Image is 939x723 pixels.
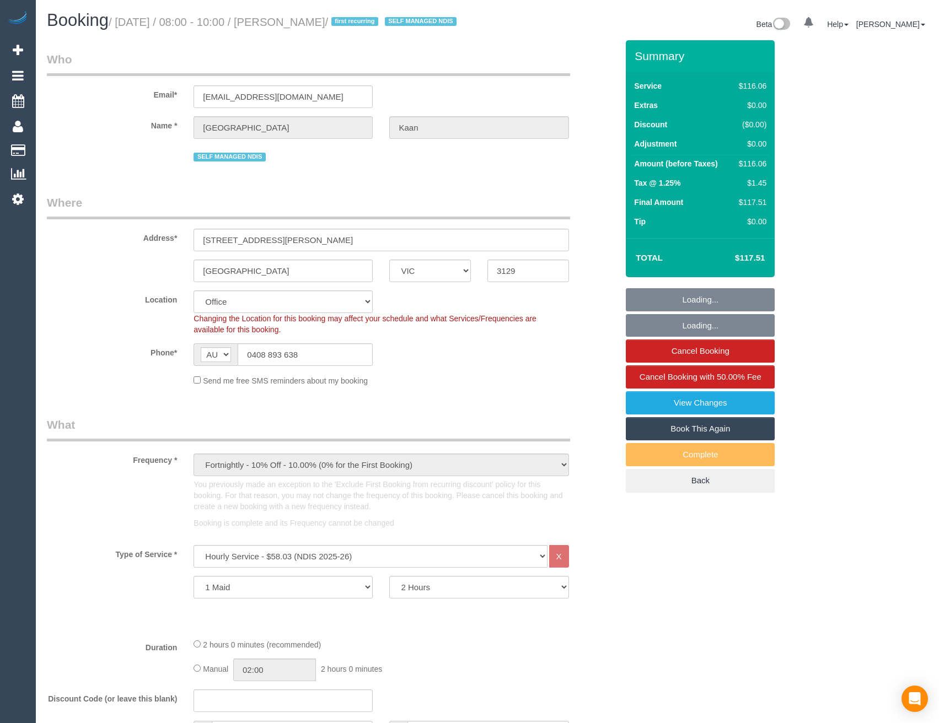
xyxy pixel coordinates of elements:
[109,16,460,28] small: / [DATE] / 08:00 - 10:00 / [PERSON_NAME]
[203,665,228,673] span: Manual
[734,138,766,149] div: $0.00
[856,20,925,29] a: [PERSON_NAME]
[325,16,460,28] span: /
[734,177,766,188] div: $1.45
[702,253,765,263] h4: $117.51
[626,469,775,492] a: Back
[626,391,775,414] a: View Changes
[194,314,536,334] span: Changing the Location for this booking may affect your schedule and what Services/Frequencies are...
[203,640,321,649] span: 2 hours 0 minutes (recommended)
[734,158,766,169] div: $116.06
[734,80,766,91] div: $116.06
[39,229,185,244] label: Address*
[635,50,769,62] h3: Summary
[634,216,646,227] label: Tip
[626,339,775,363] a: Cancel Booking
[39,689,185,704] label: Discount Code (or leave this blank)
[194,85,373,108] input: Email*
[734,216,766,227] div: $0.00
[7,11,29,26] img: Automaid Logo
[634,80,662,91] label: Service
[39,85,185,100] label: Email*
[39,343,185,358] label: Phone*
[626,417,775,440] a: Book This Again
[487,260,569,282] input: Post Code*
[39,290,185,305] label: Location
[203,376,368,385] span: Send me free SMS reminders about my booking
[626,365,775,389] a: Cancel Booking with 50.00% Fee
[331,17,378,26] span: first recurring
[194,479,568,512] p: You previously made an exception to the 'Exclude First Booking from recurring discount' policy fo...
[634,100,658,111] label: Extras
[39,116,185,131] label: Name *
[634,177,680,188] label: Tax @ 1.25%
[634,138,677,149] label: Adjustment
[238,343,373,366] input: Phone*
[634,197,683,208] label: Final Amount
[39,545,185,560] label: Type of Service *
[194,517,568,528] p: Booking is complete and its Frequency cannot be changed
[47,51,570,76] legend: Who
[634,158,717,169] label: Amount (before Taxes)
[194,116,373,139] input: First Name*
[194,260,373,282] input: Suburb*
[389,116,568,139] input: Last Name*
[385,17,457,26] span: SELF MANAGED NDIS
[47,195,570,219] legend: Where
[756,20,791,29] a: Beta
[772,18,790,32] img: New interface
[734,100,766,111] div: $0.00
[47,10,109,30] span: Booking
[39,638,185,653] label: Duration
[321,665,382,673] span: 2 hours 0 minutes
[902,686,928,712] div: Open Intercom Messenger
[47,417,570,441] legend: What
[636,253,663,262] strong: Total
[827,20,849,29] a: Help
[640,372,761,381] span: Cancel Booking with 50.00% Fee
[734,119,766,130] div: ($0.00)
[194,153,266,161] span: SELF MANAGED NDIS
[39,451,185,466] label: Frequency *
[634,119,667,130] label: Discount
[734,197,766,208] div: $117.51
